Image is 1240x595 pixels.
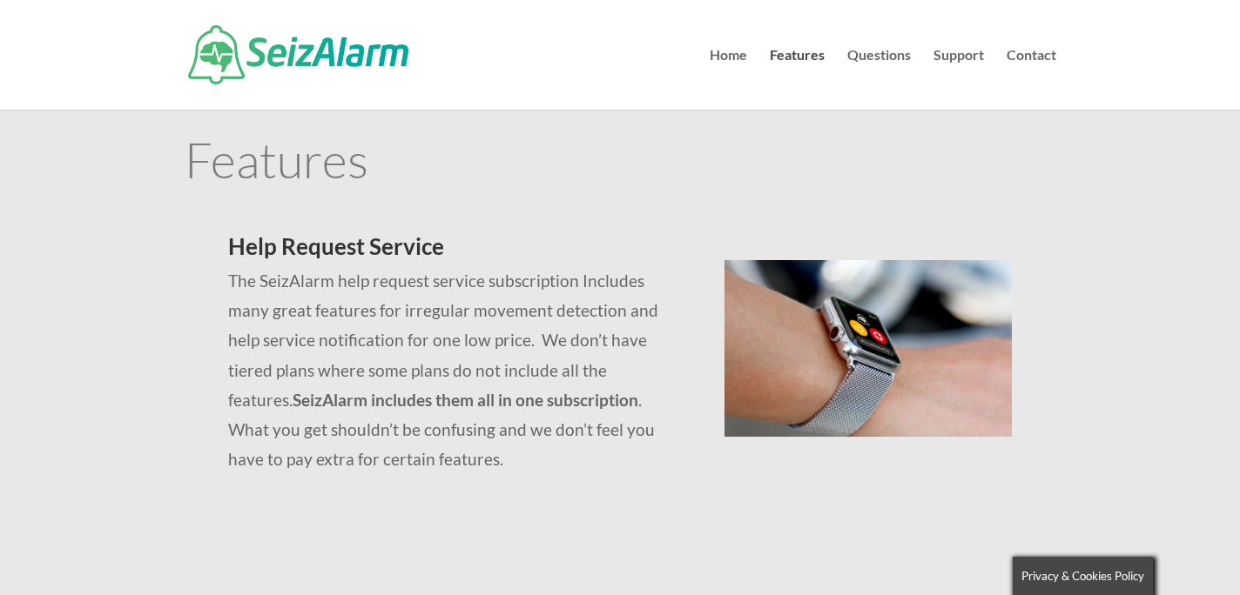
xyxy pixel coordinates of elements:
[724,260,1013,437] img: seizalarm-on-wrist
[228,235,682,266] h2: Help Request Service
[770,49,825,110] a: Features
[933,49,984,110] a: Support
[293,390,638,410] strong: SeizAlarm includes them all in one subscription
[228,266,682,474] p: The SeizAlarm help request service subscription Includes many great features for irregular moveme...
[710,49,747,110] a: Home
[185,135,1056,192] h1: Features
[847,49,911,110] a: Questions
[1021,569,1144,583] span: Privacy & Cookies Policy
[1085,527,1221,576] iframe: Help widget launcher
[1007,49,1056,110] a: Contact
[188,25,408,84] img: SeizAlarm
